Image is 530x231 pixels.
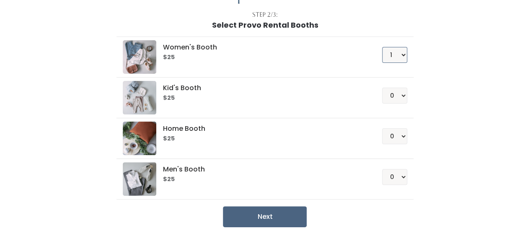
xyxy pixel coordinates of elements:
[163,95,362,101] h6: $25
[123,122,156,155] img: preloved logo
[163,54,362,61] h6: $25
[212,21,318,29] h1: Select Provo Rental Booths
[163,125,362,132] h5: Home Booth
[163,84,362,92] h5: Kid's Booth
[223,206,307,227] button: Next
[163,176,362,183] h6: $25
[123,162,156,196] img: preloved logo
[163,44,362,51] h5: Women's Booth
[163,166,362,173] h5: Men's Booth
[252,10,278,19] div: Step 2/3:
[123,40,156,74] img: preloved logo
[163,135,362,142] h6: $25
[123,81,156,114] img: preloved logo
